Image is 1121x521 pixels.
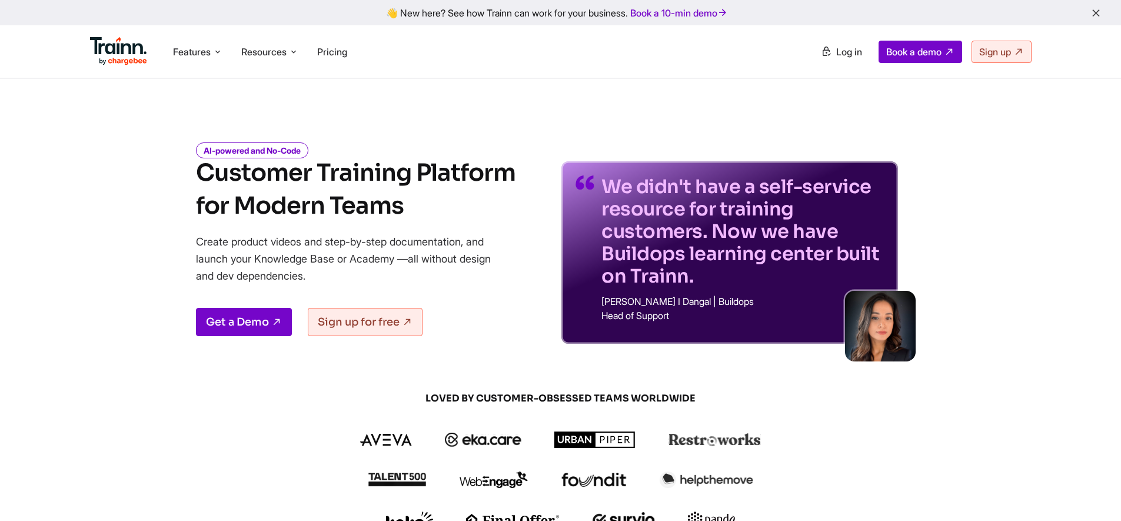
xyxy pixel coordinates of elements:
img: helpthemove logo [660,472,753,488]
span: Features [173,45,211,58]
img: aveva logo [360,434,412,446]
p: [PERSON_NAME] I Dangal | Buildops [601,297,884,306]
a: Log in [814,41,869,62]
a: Book a 10-min demo [628,5,730,21]
img: urbanpiper logo [554,432,636,448]
img: foundit logo [561,473,627,487]
p: Create product videos and step-by-step documentation, and launch your Knowledge Base or Academy —... [196,233,508,284]
img: restroworks logo [668,433,761,446]
h1: Customer Training Platform for Modern Teams [196,157,515,223]
a: Get a Demo [196,308,292,336]
div: 👋 New here? See how Trainn can work for your business. [7,7,1114,18]
p: We didn't have a self-service resource for training customers. Now we have Buildops learning cent... [601,175,884,287]
span: LOVED BY CUSTOMER-OBSESSED TEAMS WORLDWIDE [278,392,843,405]
i: AI-powered and No-Code [196,142,308,158]
img: talent500 logo [368,472,427,487]
span: Sign up [979,46,1011,58]
a: Book a demo [879,41,962,63]
a: Sign up [972,41,1032,63]
img: ekacare logo [445,433,521,447]
a: Pricing [317,46,347,58]
img: Trainn Logo [90,37,148,65]
a: Sign up for free [308,308,423,336]
span: Book a demo [886,46,942,58]
img: sabina-buildops.d2e8138.png [845,291,916,361]
img: quotes-purple.41a7099.svg [576,175,594,190]
span: Log in [836,46,862,58]
img: webengage logo [460,472,528,488]
p: Head of Support [601,311,884,320]
span: Resources [241,45,287,58]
